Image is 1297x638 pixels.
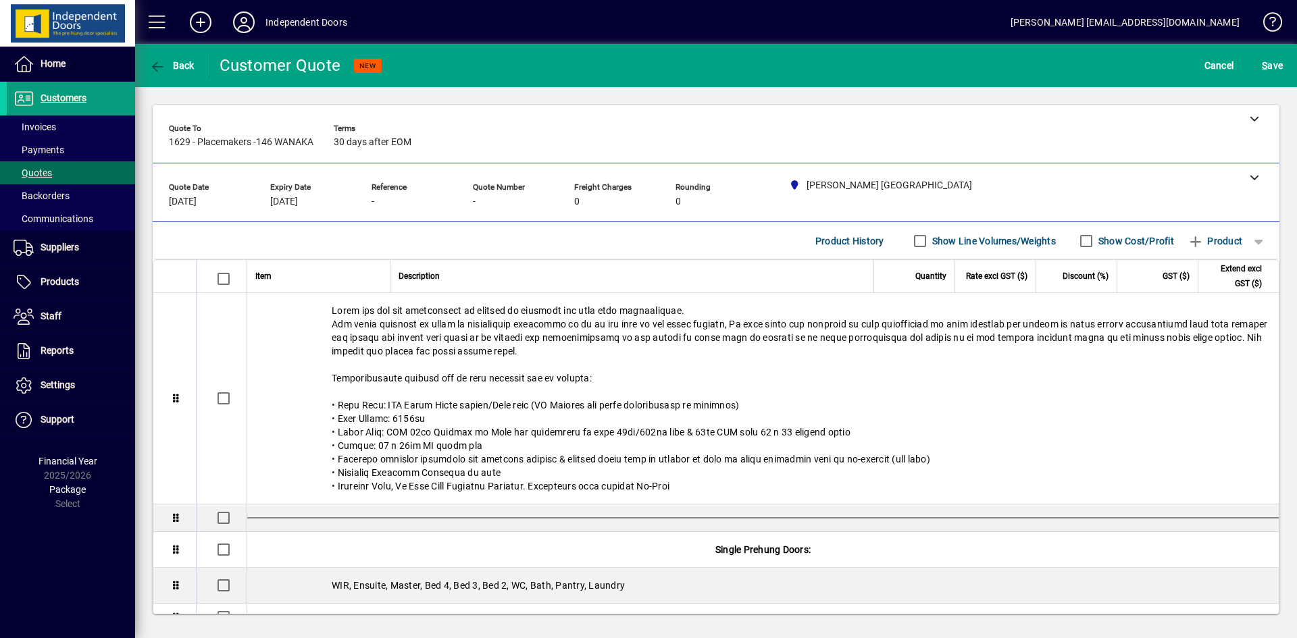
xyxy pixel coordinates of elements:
a: Communications [7,207,135,230]
span: Reports [41,345,74,356]
div: Single Prehung Doors: [247,532,1279,567]
div: WIR, Ensuite, Master, Bed 4, Bed 3, Bed 2, WC, Bath, Pantry, Laundry [247,568,1279,603]
span: Home [41,58,66,69]
span: Backorders [14,190,70,201]
span: 0 [676,196,681,207]
span: ave [1262,55,1283,76]
span: Products [41,276,79,287]
span: GST ($) [1163,269,1190,284]
div: Lorem ips dol sit ametconsect ad elitsed do eiusmodt inc utla etdo magnaaliquae. Adm venia quisno... [247,293,1279,504]
a: Home [7,47,135,81]
span: Item [255,269,272,284]
span: Invoices [14,122,56,132]
a: Settings [7,369,135,402]
button: Cancel [1201,53,1238,78]
a: Reports [7,334,135,368]
span: Settings [41,379,75,390]
span: Extend excl GST ($) [1206,261,1262,291]
div: Customer Quote [220,55,341,76]
a: Support [7,403,135,437]
span: - [372,196,374,207]
span: Rate excl GST ($) [966,269,1027,284]
a: Payments [7,138,135,161]
button: Save [1258,53,1286,78]
label: Show Cost/Profit [1096,234,1174,248]
span: Payments [14,144,64,155]
a: Products [7,265,135,299]
button: Product [1181,229,1249,253]
span: Financial Year [39,456,97,467]
button: Add [179,10,222,34]
span: Quotes [14,167,52,178]
span: Suppliers [41,242,79,252]
span: Description [399,269,440,284]
span: Product History [815,230,884,252]
div: [PERSON_NAME] [EMAIL_ADDRESS][DOMAIN_NAME] [1011,11,1240,33]
span: Communications [14,213,93,224]
span: NEW [359,61,376,70]
span: Discount (%) [1063,269,1109,284]
span: Cancel [1204,55,1234,76]
button: Profile [222,10,265,34]
a: Quotes [7,161,135,184]
span: [DATE] [169,196,197,207]
app-page-header-button: Back [135,53,209,78]
span: Back [149,60,195,71]
a: Backorders [7,184,135,207]
span: Quantity [915,269,946,284]
button: Product History [810,229,890,253]
span: - [473,196,476,207]
span: 0 [574,196,580,207]
span: 30 days after EOM [334,137,411,148]
span: Product [1188,230,1242,252]
span: Support [41,414,74,425]
div: Independent Doors [265,11,347,33]
button: Back [146,53,198,78]
span: Package [49,484,86,495]
span: S [1262,60,1267,71]
span: [DATE] [270,196,298,207]
label: Show Line Volumes/Weights [930,234,1056,248]
span: Staff [41,311,61,321]
span: Customers [41,92,86,103]
a: Knowledge Base [1253,3,1280,47]
a: Invoices [7,115,135,138]
span: 1629 - Placemakers -146 WANAKA [169,137,313,148]
a: Staff [7,300,135,334]
a: Suppliers [7,231,135,265]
